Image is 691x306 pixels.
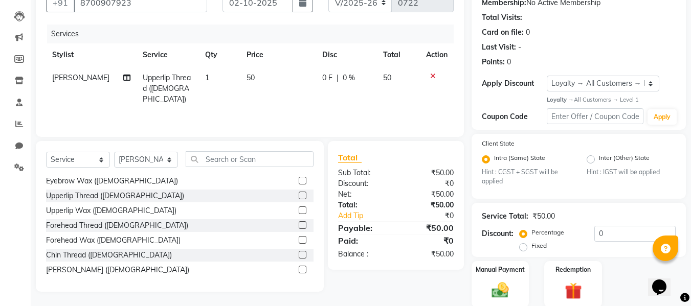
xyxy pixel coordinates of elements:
[46,220,188,231] div: Forehead Thread ([DEMOGRAPHIC_DATA])
[532,211,555,222] div: ₹50.00
[587,168,676,177] small: Hint : IGST will be applied
[482,27,524,38] div: Card on file:
[560,280,587,301] img: _gift.svg
[377,43,420,66] th: Total
[420,43,454,66] th: Action
[482,168,571,186] small: Hint : CGST + SGST will be applied
[482,139,515,148] label: Client State
[46,250,172,261] div: Chin Thread ([DEMOGRAPHIC_DATA])
[599,153,650,166] label: Inter (Other) State
[396,168,461,178] div: ₹50.00
[482,78,546,89] div: Apply Discount
[47,25,461,43] div: Services
[482,111,546,122] div: Coupon Code
[205,73,209,82] span: 1
[396,222,461,234] div: ₹50.00
[338,152,362,163] span: Total
[330,168,396,178] div: Sub Total:
[46,191,184,201] div: Upperlip Thread ([DEMOGRAPHIC_DATA])
[507,57,511,67] div: 0
[330,178,396,189] div: Discount:
[330,249,396,260] div: Balance :
[482,12,522,23] div: Total Visits:
[240,43,316,66] th: Price
[482,42,516,53] div: Last Visit:
[476,265,525,274] label: Manual Payment
[337,73,339,83] span: |
[482,228,514,239] div: Discount:
[482,211,528,222] div: Service Total:
[46,43,137,66] th: Stylist
[518,42,521,53] div: -
[486,280,514,300] img: _cash.svg
[343,73,355,83] span: 0 %
[531,228,564,237] label: Percentage
[396,200,461,210] div: ₹50.00
[137,43,199,66] th: Service
[555,265,591,274] label: Redemption
[330,189,396,200] div: Net:
[46,205,176,216] div: Upperlip Wax ([DEMOGRAPHIC_DATA])
[199,43,240,66] th: Qty
[322,73,332,83] span: 0 F
[547,96,676,104] div: All Customers → Level 1
[648,265,681,296] iframe: chat widget
[396,178,461,189] div: ₹0
[648,109,677,125] button: Apply
[46,176,178,186] div: Eyebrow Wax ([DEMOGRAPHIC_DATA])
[396,234,461,247] div: ₹0
[494,153,545,166] label: Intra (Same) State
[531,241,547,250] label: Fixed
[396,189,461,200] div: ₹50.00
[52,73,109,82] span: [PERSON_NAME]
[330,234,396,247] div: Paid:
[247,73,255,82] span: 50
[46,265,189,275] div: [PERSON_NAME] ([DEMOGRAPHIC_DATA])
[407,210,462,221] div: ₹0
[547,108,643,124] input: Enter Offer / Coupon Code
[330,200,396,210] div: Total:
[526,27,530,38] div: 0
[396,249,461,260] div: ₹50.00
[383,73,391,82] span: 50
[316,43,377,66] th: Disc
[482,57,505,67] div: Points:
[330,222,396,234] div: Payable:
[46,235,181,246] div: Forehead Wax ([DEMOGRAPHIC_DATA])
[330,210,407,221] a: Add Tip
[143,73,191,104] span: Upperlip Thread ([DEMOGRAPHIC_DATA])
[547,96,574,103] strong: Loyalty →
[186,151,314,167] input: Search or Scan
